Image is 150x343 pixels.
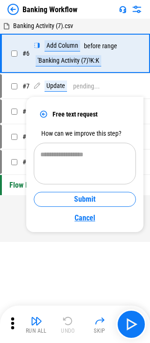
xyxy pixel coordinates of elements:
span: # 11 [22,158,33,166]
img: Main button [124,317,139,332]
div: before [84,43,101,50]
span: # 6 [22,50,30,57]
pre: How can we improve this step? [34,128,136,139]
span: Submit [74,196,96,203]
div: Free text request [34,104,136,124]
button: Submit [34,192,136,207]
div: range [102,43,117,50]
div: 'Banking Activity (7)'!K:K [36,55,101,66]
div: Skip [94,328,105,334]
span: # 7 [22,82,30,90]
div: Update [45,80,67,92]
img: Skip [94,315,105,327]
div: Run All [26,328,47,334]
button: Skip [85,313,115,336]
button: Run All [22,313,52,336]
img: Support [119,6,127,13]
div: pending... [73,83,100,90]
img: Settings menu [131,4,142,15]
span: Banking Activity (7).csv [13,22,73,29]
div: Banking Workflow [22,5,77,14]
span: # 10 [22,133,33,140]
a: Cancel [34,211,136,225]
img: Run All [31,315,42,327]
img: Back [7,4,19,15]
div: Add Column [45,40,80,51]
span: # 9 [22,108,30,115]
